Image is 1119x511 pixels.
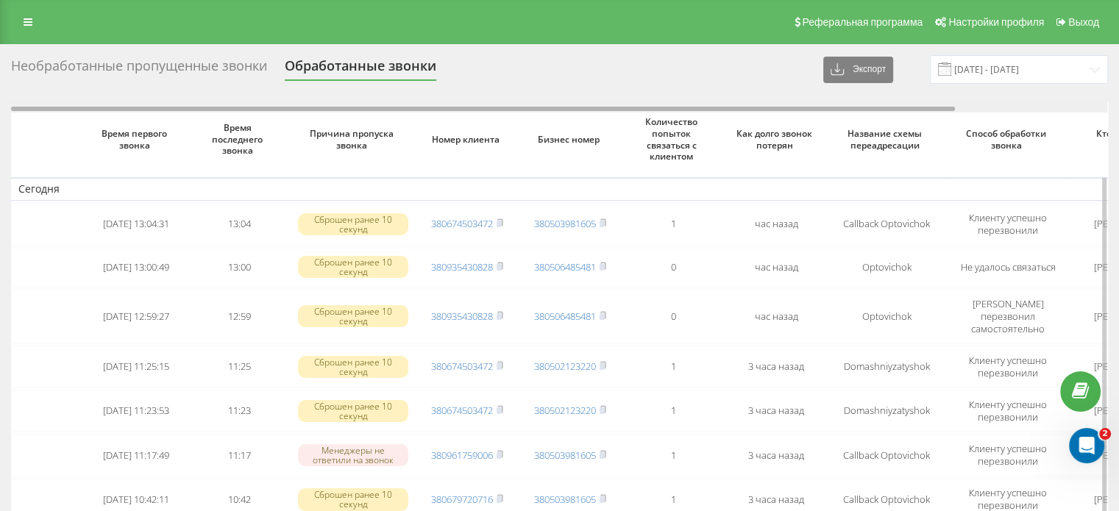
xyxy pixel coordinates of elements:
td: 3 часа назад [725,435,828,476]
td: [PERSON_NAME] перезвонил самостоятельно [945,290,1070,343]
td: Клиенту успешно перезвонили [945,204,1070,245]
span: Способ обработки звонка [959,128,1058,151]
td: 1 [622,346,725,387]
div: Сброшен ранее 10 секунд [298,256,408,278]
div: Сброшен ранее 10 секунд [298,400,408,422]
span: Название схемы переадресации [840,128,933,151]
span: Не удалось связаться [961,260,1056,274]
span: Время первого звонка [96,128,176,151]
td: Domashniyzatyshok [828,390,945,432]
td: Callback Optovichok [828,435,945,476]
a: 380935430828 [431,260,493,274]
td: Клиенту успешно перезвонили [945,390,1070,432]
div: Обработанные звонки [285,58,436,81]
td: 13:04 [188,204,291,245]
td: Optovichok [828,248,945,287]
td: [DATE] 13:00:49 [85,248,188,287]
td: 11:17 [188,435,291,476]
td: час назад [725,290,828,343]
td: 1 [622,390,725,432]
a: 380506485481 [534,260,596,274]
div: Менеджеры не ответили на звонок [298,444,408,466]
span: Выход [1068,16,1099,28]
td: 0 [622,290,725,343]
td: [DATE] 11:17:49 [85,435,188,476]
span: Как долго звонок потерян [736,128,816,151]
div: Сброшен ранее 10 секунд [298,213,408,235]
td: час назад [725,204,828,245]
div: Сброшен ранее 10 секунд [298,356,408,378]
a: 380506485481 [534,310,596,323]
a: 380935430828 [431,310,493,323]
td: 0 [622,248,725,287]
td: 13:00 [188,248,291,287]
td: Клиенту успешно перезвонили [945,435,1070,476]
iframe: Intercom live chat [1069,428,1104,463]
span: Настройки профиля [948,16,1044,28]
td: Клиенту успешно перезвонили [945,346,1070,387]
a: 380503981605 [534,217,596,230]
a: 380502123220 [534,404,596,417]
td: 3 часа назад [725,346,828,387]
td: час назад [725,248,828,287]
td: Domashniyzatyshok [828,346,945,387]
td: [DATE] 11:23:53 [85,390,188,432]
td: Callback Optovichok [828,204,945,245]
span: Бизнес номер [530,134,610,146]
span: Номер клиента [427,134,507,146]
td: 11:25 [188,346,291,387]
td: 1 [622,204,725,245]
div: Необработанные пропущенные звонки [11,58,267,81]
td: 1 [622,435,725,476]
td: 3 часа назад [725,390,828,432]
a: 380503981605 [534,493,596,506]
a: 380674503472 [431,217,493,230]
span: Количество попыток связаться с клиентом [633,116,713,162]
span: Время последнего звонка [199,122,279,157]
td: 12:59 [188,290,291,343]
a: 380502123220 [534,360,596,373]
div: Сброшен ранее 10 секунд [298,305,408,327]
a: 380674503472 [431,404,493,417]
a: 380679720716 [431,493,493,506]
td: [DATE] 11:25:15 [85,346,188,387]
td: [DATE] 12:59:27 [85,290,188,343]
button: Экспорт [823,57,893,83]
span: Причина пропуска звонка [304,128,403,151]
td: Optovichok [828,290,945,343]
a: 380961759006 [431,449,493,462]
td: [DATE] 13:04:31 [85,204,188,245]
span: Реферальная программа [802,16,923,28]
a: 380503981605 [534,449,596,462]
div: Сброшен ранее 10 секунд [298,488,408,510]
a: 380674503472 [431,360,493,373]
td: 11:23 [188,390,291,432]
span: 2 [1099,428,1111,440]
